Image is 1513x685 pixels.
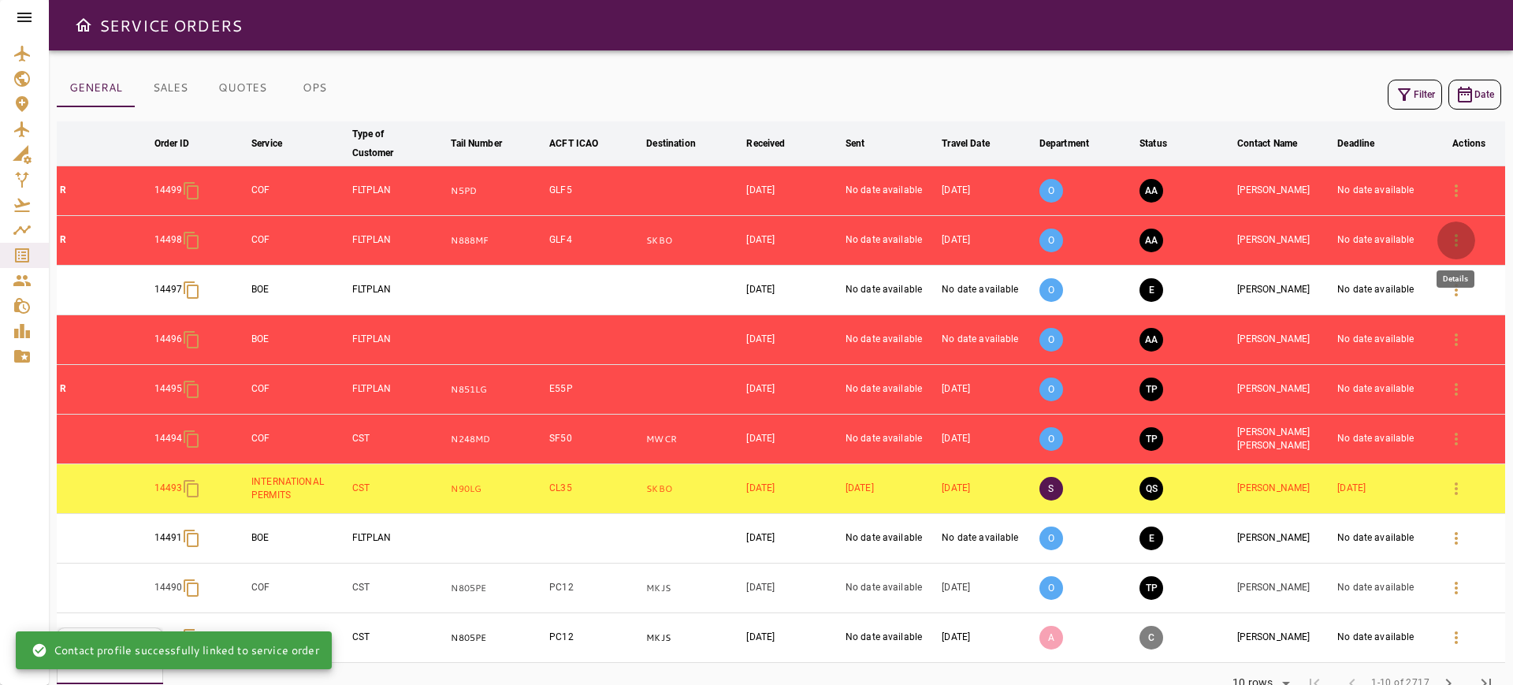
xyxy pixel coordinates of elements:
[60,184,148,197] p: R
[646,134,695,153] div: Destination
[248,216,348,266] td: COF
[743,216,842,266] td: [DATE]
[1139,134,1188,153] span: Status
[546,415,643,464] td: SF50
[248,365,348,415] td: COF
[743,564,842,613] td: [DATE]
[1337,134,1374,153] div: Deadline
[1234,166,1335,216] td: [PERSON_NAME]
[248,514,348,564] td: BOE
[1139,626,1163,650] button: CANCELED
[1437,321,1475,359] button: Details
[1334,216,1433,266] td: No date available
[1234,514,1335,564] td: [PERSON_NAME]
[154,432,183,445] p: 14494
[1448,80,1501,110] button: Date
[743,514,842,564] td: [DATE]
[842,365,939,415] td: No date available
[248,415,348,464] td: COF
[451,134,501,153] div: Tail Number
[939,564,1035,613] td: [DATE]
[549,134,619,153] span: ACFT ICAO
[451,631,543,645] p: N805PE
[546,564,643,613] td: PC12
[743,365,842,415] td: [DATE]
[1334,315,1433,365] td: No date available
[1039,328,1063,352] p: O
[846,134,865,153] div: Sent
[939,166,1035,216] td: [DATE]
[1334,415,1433,464] td: No date available
[549,134,598,153] div: ACFT ICAO
[743,266,842,315] td: [DATE]
[1437,370,1475,408] button: Details
[1039,576,1063,600] p: O
[1237,134,1318,153] span: Contact Name
[939,415,1035,464] td: [DATE]
[743,464,842,514] td: [DATE]
[154,134,210,153] span: Order ID
[842,464,939,514] td: [DATE]
[1237,134,1298,153] div: Contact Name
[842,415,939,464] td: No date available
[1234,315,1335,365] td: [PERSON_NAME]
[349,216,448,266] td: FLTPLAN
[154,184,183,197] p: 14499
[1234,464,1335,514] td: [PERSON_NAME]
[1039,626,1063,650] p: A
[1437,519,1475,557] button: Details
[546,464,643,514] td: CL35
[743,166,842,216] td: [DATE]
[1039,477,1063,501] p: S
[646,234,740,248] p: SKBO
[1334,166,1433,216] td: No date available
[939,216,1035,266] td: [DATE]
[451,234,543,248] p: N888MF
[352,125,445,162] span: Type of Customer
[1139,328,1163,352] button: AWAITING ASSIGNMENT
[546,166,643,216] td: GLF5
[942,134,1009,153] span: Travel Date
[32,636,319,665] div: Contact profile successfully linked to service order
[939,266,1035,315] td: No date available
[646,582,740,595] p: MKJS
[57,69,135,107] button: GENERAL
[251,134,303,153] span: Service
[546,365,643,415] td: E55P
[1234,564,1335,613] td: [PERSON_NAME]
[942,134,989,153] div: Travel Date
[349,415,448,464] td: CST
[1139,527,1163,550] button: EXECUTION
[939,464,1035,514] td: [DATE]
[154,382,183,396] p: 14495
[60,382,148,396] p: R
[746,134,805,153] span: Received
[546,216,643,266] td: GLF4
[251,134,282,153] div: Service
[206,69,279,107] button: QUOTES
[1234,266,1335,315] td: [PERSON_NAME]
[1139,378,1163,401] button: TRIP PREPARATION
[842,613,939,663] td: No date available
[1139,427,1163,451] button: TRIP PREPARATION
[349,266,448,315] td: FLTPLAN
[451,184,543,198] p: N5PD
[154,233,183,247] p: 14498
[279,69,350,107] button: OPS
[248,315,348,365] td: BOE
[939,613,1035,663] td: [DATE]
[154,134,190,153] div: Order ID
[1139,278,1163,302] button: EXECUTION
[1139,179,1163,203] button: AWAITING ASSIGNMENT
[248,464,348,514] td: INTERNATIONAL PERMITS
[1337,134,1395,153] span: Deadline
[1234,415,1335,464] td: [PERSON_NAME] [PERSON_NAME]
[939,365,1035,415] td: [DATE]
[646,134,716,153] span: Destination
[1139,134,1167,153] div: Status
[1039,278,1063,302] p: O
[842,216,939,266] td: No date available
[349,514,448,564] td: FLTPLAN
[1139,477,1163,501] button: QUOTE SENT
[646,482,740,496] p: SKBO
